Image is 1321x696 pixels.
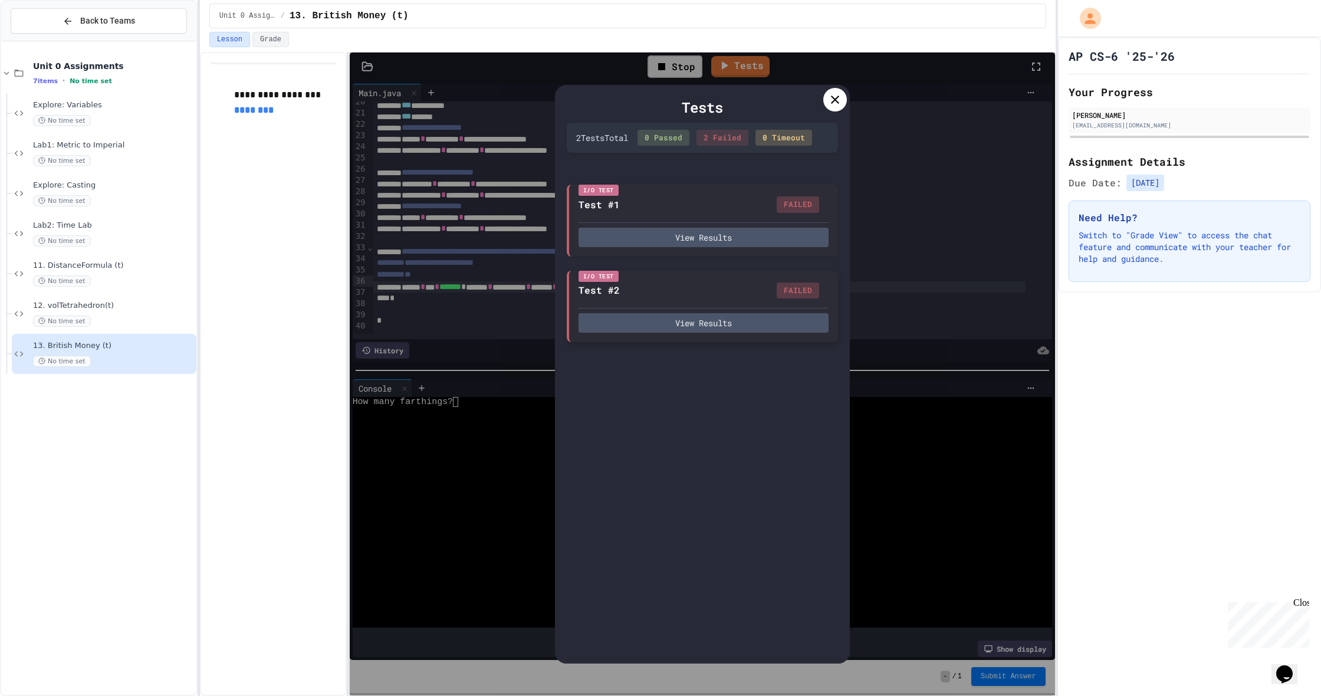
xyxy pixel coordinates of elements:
[33,341,194,351] span: 13. British Money (t)
[252,32,289,47] button: Grade
[1079,211,1300,225] h3: Need Help?
[777,196,819,213] div: FAILED
[33,221,194,231] span: Lab2: Time Lab
[33,356,91,367] span: No time set
[80,15,135,27] span: Back to Teams
[1126,175,1164,191] span: [DATE]
[33,140,194,150] span: Lab1: Metric to Imperial
[579,228,829,247] button: View Results
[1079,229,1300,265] p: Switch to "Grade View" to access the chat feature and communicate with your teacher for help and ...
[33,235,91,247] span: No time set
[579,198,620,212] div: Test #1
[33,301,194,311] span: 12. volTetrahedron(t)
[11,8,187,34] button: Back to Teams
[567,97,838,118] div: Tests
[579,271,619,282] div: I/O Test
[33,316,91,327] span: No time set
[5,5,81,75] div: Chat with us now!Close
[219,11,276,21] span: Unit 0 Assignments
[33,77,58,85] span: 7 items
[579,283,620,297] div: Test #2
[638,130,689,146] div: 0 Passed
[1072,110,1307,120] div: [PERSON_NAME]
[1067,5,1104,32] div: My Account
[33,180,194,191] span: Explore: Casting
[1069,176,1122,190] span: Due Date:
[576,132,628,144] div: 2 Test s Total
[1069,153,1310,170] h2: Assignment Details
[1069,48,1175,64] h1: AP CS-6 '25-'26
[33,61,194,71] span: Unit 0 Assignments
[33,275,91,287] span: No time set
[1072,121,1307,130] div: [EMAIL_ADDRESS][DOMAIN_NAME]
[755,130,812,146] div: 0 Timeout
[281,11,285,21] span: /
[1069,84,1310,100] h2: Your Progress
[579,185,619,196] div: I/O Test
[579,313,829,333] button: View Results
[33,261,194,271] span: 11. DistanceFormula (t)
[777,283,819,299] div: FAILED
[696,130,748,146] div: 2 Failed
[209,32,250,47] button: Lesson
[1271,649,1309,684] iframe: chat widget
[290,9,409,23] span: 13. British Money (t)
[33,155,91,166] span: No time set
[33,115,91,126] span: No time set
[1223,597,1309,648] iframe: chat widget
[33,100,194,110] span: Explore: Variables
[33,195,91,206] span: No time set
[70,77,112,85] span: No time set
[63,76,65,86] span: •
